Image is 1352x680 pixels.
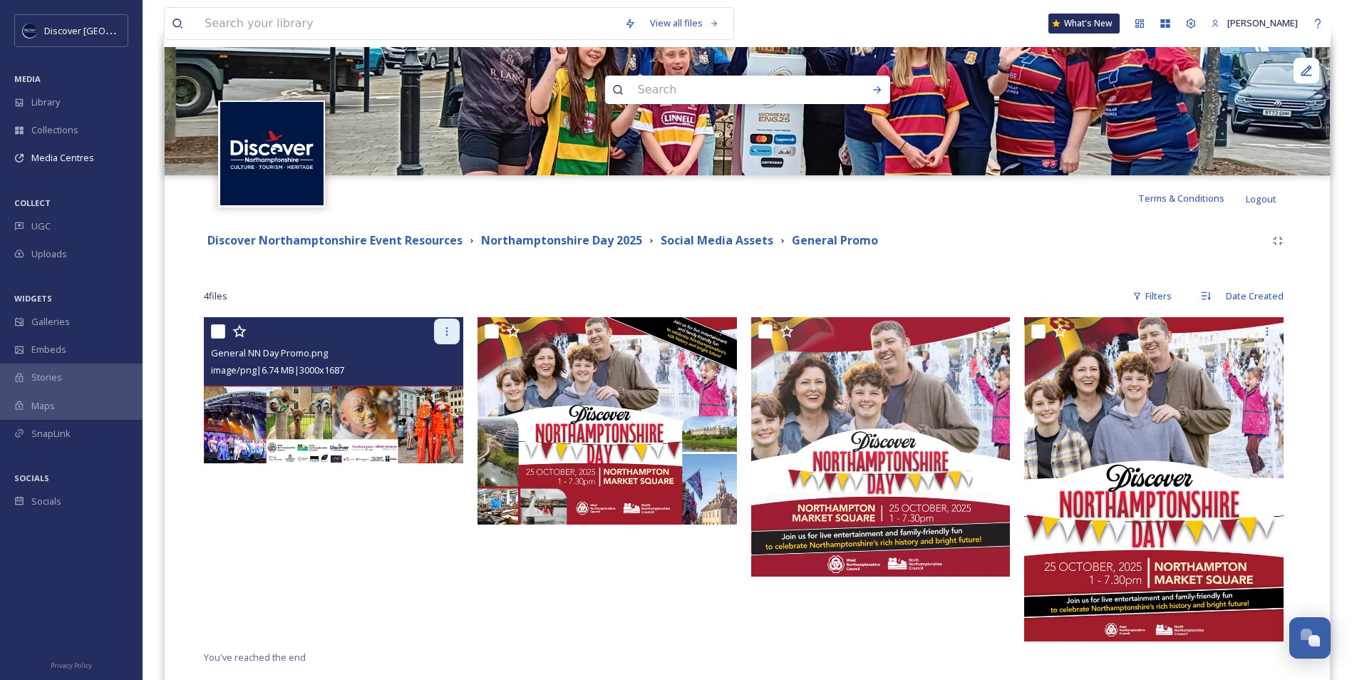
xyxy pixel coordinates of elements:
[1024,317,1284,642] img: Northamptonshire Day Digital Flyer
[751,317,1011,577] img: Social Media Square Asset - NN Day
[204,317,463,463] img: General NN Day Promo.png
[14,473,49,483] span: SOCIALS
[51,656,92,673] a: Privacy Policy
[1125,282,1179,310] div: Filters
[1219,282,1291,310] div: Date Created
[1246,192,1276,205] span: Logout
[31,399,55,413] span: Maps
[220,102,324,205] img: Untitled%20design%20%282%29.png
[31,123,78,137] span: Collections
[478,317,737,525] img: Social Media Landscape Asset - NN Day
[631,74,826,105] input: Search
[31,96,60,109] span: Library
[1204,9,1305,37] a: [PERSON_NAME]
[1138,192,1224,205] span: Terms & Conditions
[1138,190,1246,207] a: Terms & Conditions
[31,343,66,356] span: Embeds
[204,651,306,664] span: You've reached the end
[165,47,1330,175] img: shared image.jpg
[31,247,67,261] span: Uploads
[14,293,52,304] span: WIDGETS
[211,346,328,359] span: General NN Day Promo.png
[44,24,174,37] span: Discover [GEOGRAPHIC_DATA]
[31,315,70,329] span: Galleries
[481,232,642,248] strong: Northamptonshire Day 2025
[1227,16,1298,29] span: [PERSON_NAME]
[1289,617,1331,659] button: Open Chat
[31,495,61,508] span: Socials
[211,364,344,376] span: image/png | 6.74 MB | 3000 x 1687
[643,9,726,37] a: View all files
[197,8,617,39] input: Search your library
[14,73,41,84] span: MEDIA
[31,371,62,384] span: Stories
[207,232,463,248] strong: Discover Northamptonshire Event Resources
[792,232,878,248] strong: General Promo
[1048,14,1120,34] a: What's New
[14,197,51,208] span: COLLECT
[31,151,94,165] span: Media Centres
[204,289,227,303] span: 4 file s
[51,661,92,670] span: Privacy Policy
[23,24,37,38] img: Untitled%20design%20%282%29.png
[31,427,71,441] span: SnapLink
[31,220,51,233] span: UGC
[661,232,773,248] strong: Social Media Assets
